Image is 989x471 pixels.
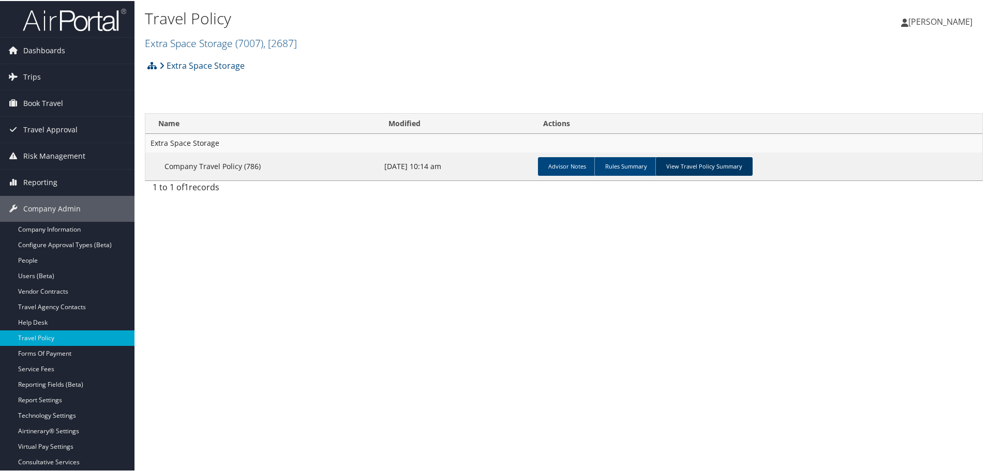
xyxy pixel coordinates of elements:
th: Actions [534,113,982,133]
span: ( 7007 ) [235,35,263,49]
span: , [ 2687 ] [263,35,297,49]
span: 1 [184,180,189,192]
span: Travel Approval [23,116,78,142]
td: [DATE] 10:14 am [379,151,534,179]
a: Advisor Notes [538,156,596,175]
span: [PERSON_NAME] [908,15,972,26]
span: Company Admin [23,195,81,221]
td: Company Travel Policy (786) [145,151,379,179]
div: 1 to 1 of records [153,180,347,197]
a: Extra Space Storage [145,35,297,49]
span: Trips [23,63,41,89]
td: Extra Space Storage [145,133,982,151]
span: Book Travel [23,89,63,115]
span: Dashboards [23,37,65,63]
a: [PERSON_NAME] [901,5,983,36]
span: Reporting [23,169,57,194]
h1: Travel Policy [145,7,703,28]
th: Name: activate to sort column ascending [145,113,379,133]
th: Modified: activate to sort column ascending [379,113,534,133]
img: airportal-logo.png [23,7,126,31]
a: Rules Summary [594,156,657,175]
a: View Travel Policy Summary [655,156,753,175]
span: Risk Management [23,142,85,168]
a: Extra Space Storage [159,54,245,75]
